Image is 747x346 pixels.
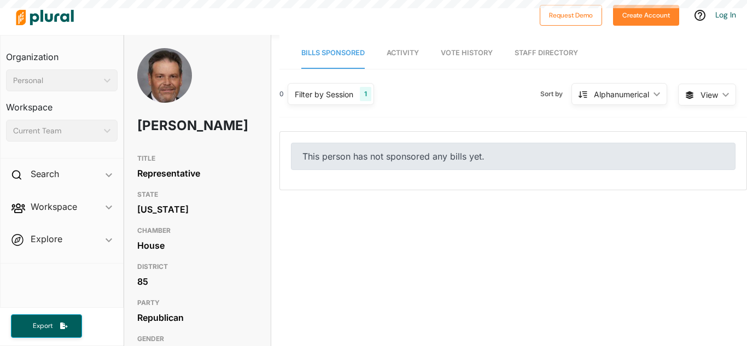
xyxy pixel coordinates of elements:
div: Filter by Session [295,89,353,100]
button: Create Account [613,5,679,26]
h1: [PERSON_NAME] [137,109,209,142]
h3: Organization [6,41,118,65]
div: [US_STATE] [137,201,258,218]
a: Activity [387,38,419,69]
div: Current Team [13,125,100,137]
button: Request Demo [540,5,602,26]
a: Request Demo [540,9,602,20]
h3: TITLE [137,152,258,165]
h3: Workspace [6,91,118,115]
div: House [137,237,258,254]
h3: PARTY [137,296,258,309]
div: Personal [13,75,100,86]
div: Representative [137,165,258,181]
a: Log In [715,10,736,20]
div: Republican [137,309,258,326]
div: Alphanumerical [594,89,649,100]
a: Bills Sponsored [301,38,365,69]
span: Sort by [540,89,571,99]
button: Export [11,314,82,338]
div: 0 [279,89,284,99]
div: 1 [360,87,371,101]
span: Vote History [441,49,493,57]
img: Headshot of Dudley Greene [137,48,192,130]
span: Bills Sponsored [301,49,365,57]
h3: STATE [137,188,258,201]
span: Export [25,321,60,331]
span: Activity [387,49,419,57]
a: Create Account [613,9,679,20]
a: Vote History [441,38,493,69]
span: View [701,89,718,101]
h2: Search [31,168,59,180]
h3: DISTRICT [137,260,258,273]
a: Staff Directory [515,38,578,69]
h3: CHAMBER [137,224,258,237]
h3: GENDER [137,332,258,345]
div: This person has not sponsored any bills yet. [291,143,736,170]
div: 85 [137,273,258,290]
